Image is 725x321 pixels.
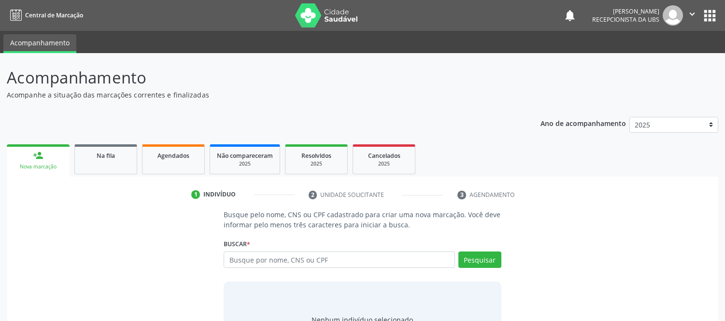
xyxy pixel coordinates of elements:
p: Ano de acompanhamento [540,117,626,129]
button: apps [701,7,718,24]
span: Resolvidos [301,152,331,160]
button: Pesquisar [458,251,501,268]
img: img [663,5,683,26]
span: Agendados [157,152,189,160]
div: Nova marcação [14,163,63,170]
span: Cancelados [368,152,400,160]
div: 2025 [292,160,341,167]
button: notifications [563,9,577,22]
button:  [683,5,701,26]
a: Central de Marcação [7,7,83,23]
p: Acompanhe a situação das marcações correntes e finalizadas [7,90,505,100]
div: 2025 [217,160,273,167]
span: Não compareceram [217,152,273,160]
p: Acompanhamento [7,66,505,90]
span: Na fila [97,152,115,160]
div: 2025 [360,160,408,167]
span: Recepcionista da UBS [592,15,659,24]
a: Acompanhamento [3,34,76,53]
div: 1 [191,190,200,199]
div: Indivíduo [203,190,236,199]
div: person_add [33,150,43,161]
div: [PERSON_NAME] [592,7,659,15]
p: Busque pelo nome, CNS ou CPF cadastrado para criar uma nova marcação. Você deve informar pelo men... [224,209,501,230]
input: Busque por nome, CNS ou CPF [224,251,455,268]
span: Central de Marcação [25,11,83,19]
label: Buscar [224,237,250,251]
i:  [687,9,697,19]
